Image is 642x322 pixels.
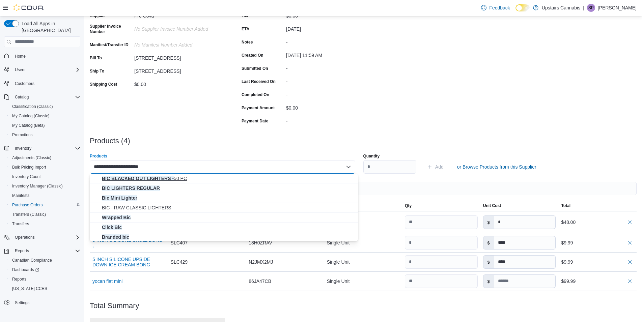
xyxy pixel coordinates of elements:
a: Transfers [9,220,32,228]
button: Close list of options [346,164,351,170]
label: $ [483,236,494,249]
button: Adjustments (Classic) [7,153,83,163]
div: Single Unit [324,215,402,229]
div: $0.00 [286,103,376,111]
div: $0.00 [134,79,225,87]
div: Single Unit [324,236,402,250]
div: - [286,63,376,71]
div: Single Unit [324,274,402,288]
a: Adjustments (Classic) [9,154,54,162]
a: My Catalog (Classic) [9,112,52,120]
label: Created On [242,53,263,58]
span: Users [15,67,25,72]
button: Canadian Compliance [7,256,83,265]
button: Unit Cost [480,200,559,211]
div: [DATE] 11:59 AM [286,50,376,58]
span: Canadian Compliance [12,258,52,263]
span: Qty [405,203,412,208]
button: Reports [1,246,83,256]
span: My Catalog (Classic) [9,112,80,120]
div: - [286,37,376,45]
button: Catalog [12,93,31,101]
button: My Catalog (Classic) [7,111,83,121]
div: [STREET_ADDRESS] [134,53,225,61]
span: Adjustments (Classic) [9,154,80,162]
label: Quantity [363,153,380,159]
button: Bic Mini Lighter [90,193,358,203]
span: Feedback [489,4,510,11]
span: Purchase Orders [9,201,80,209]
label: Submitted On [242,66,268,71]
span: Settings [15,300,29,305]
button: Reports [12,247,32,255]
span: 18H0ZRAV [249,239,272,247]
button: Purchase Orders [7,200,83,210]
label: ETA [242,26,249,32]
span: Transfers (Classic) [9,210,80,218]
div: $9.99 [561,258,634,266]
button: Transfers [7,219,83,229]
span: Operations [12,233,80,241]
button: yocan flat mini [92,279,122,284]
label: $ [483,216,494,229]
div: Single Unit [324,255,402,269]
button: Click Bic [90,223,358,232]
span: Catalog [12,93,80,101]
label: Shipping Cost [90,82,117,87]
span: Bulk Pricing Import [12,165,46,170]
button: 5 INCH SILICONE UPSIDE DOWN ICE CREAM BONG [92,257,165,267]
div: Sean Paradis [587,4,595,12]
button: Customers [1,79,83,88]
label: Supplier Invoice Number [90,24,132,34]
div: - [286,116,376,124]
span: Inventory [12,144,80,152]
button: Inventory Manager (Classic) [7,181,83,191]
span: Add [435,164,444,170]
span: My Catalog (Classic) [12,113,50,119]
button: Manifests [7,191,83,200]
span: Home [12,52,80,60]
div: $48.00 [561,218,634,226]
span: Total [561,203,570,208]
span: Inventory Manager (Classic) [12,183,63,189]
button: Users [12,66,28,74]
div: $9.99 [561,239,634,247]
button: Inventory [12,144,34,152]
label: Payment Date [242,118,268,124]
span: Inventory Count [9,173,80,181]
span: [US_STATE] CCRS [12,286,47,291]
span: Promotions [12,132,33,138]
span: SLC407 [171,239,188,247]
button: Inventory Count [7,172,83,181]
span: Transfers [12,221,29,227]
a: Manifests [9,192,32,200]
div: - [286,89,376,97]
span: Adjustments (Classic) [12,155,51,160]
span: Customers [12,79,80,88]
a: Reports [9,275,29,283]
span: Inventory Manager (Classic) [9,182,80,190]
a: Customers [12,80,37,88]
span: Manifests [12,193,29,198]
a: Inventory Count [9,173,44,181]
p: Upstairs Cannabis [542,4,580,12]
span: Bulk Pricing Import [9,163,80,171]
p: [PERSON_NAME] [598,4,637,12]
div: [STREET_ADDRESS] [134,66,225,74]
label: Completed On [242,92,269,97]
a: Canadian Compliance [9,256,55,264]
span: SP [588,4,594,12]
a: Promotions [9,131,35,139]
label: Products [90,153,107,159]
button: 5 INCH SILICONE SKULL BONG , [92,237,165,248]
button: Wrapped Bic [90,213,358,223]
span: 86JA47CB [249,277,271,285]
button: Users [1,65,83,75]
h3: Products (4) [90,137,130,145]
button: Operations [1,233,83,242]
span: Catalog [15,94,29,100]
span: Load All Apps in [GEOGRAPHIC_DATA] [19,20,80,34]
span: Reports [12,247,80,255]
button: Inventory [1,144,83,153]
